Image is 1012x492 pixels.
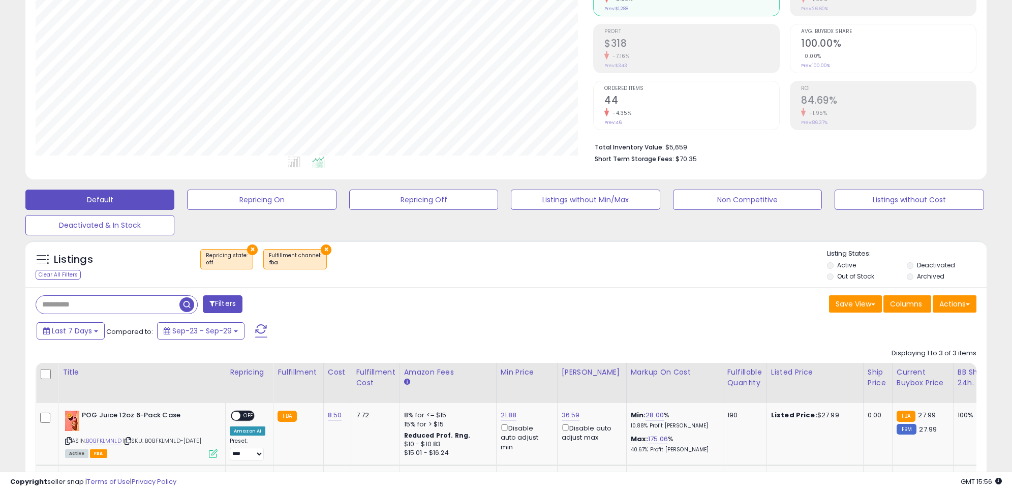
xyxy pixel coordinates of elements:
[278,367,319,378] div: Fulfillment
[897,424,916,435] small: FBM
[631,434,649,444] b: Max:
[918,410,936,420] span: 27.99
[771,411,855,420] div: $27.99
[230,426,265,436] div: Amazon AI
[10,477,47,486] strong: Copyright
[501,422,549,452] div: Disable auto adjust min
[132,477,176,486] a: Privacy Policy
[562,422,619,442] div: Disable auto adjust max
[961,477,1002,486] span: 2025-10-7 15:56 GMT
[356,367,395,388] div: Fulfillment Cost
[247,244,258,255] button: ×
[187,190,336,210] button: Repricing On
[25,215,174,235] button: Deactivated & In Stock
[917,261,955,269] label: Deactivated
[801,86,976,91] span: ROI
[919,424,937,434] span: 27.99
[771,410,817,420] b: Listed Price:
[631,410,646,420] b: Min:
[106,327,153,336] span: Compared to:
[37,322,105,340] button: Last 7 Days
[321,244,331,255] button: ×
[958,367,995,388] div: BB Share 24h.
[631,446,715,453] p: 40.67% Profit [PERSON_NAME]
[829,295,882,313] button: Save View
[609,109,631,117] small: -4.35%
[269,252,321,267] span: Fulfillment channel :
[595,155,674,163] b: Short Term Storage Fees:
[604,95,779,108] h2: 44
[604,29,779,35] span: Profit
[626,363,723,403] th: The percentage added to the cost of goods (COGS) that forms the calculator for Min & Max prices.
[63,367,221,378] div: Title
[727,367,762,388] div: Fulfillable Quantity
[892,349,976,358] div: Displaying 1 to 3 of 3 items
[328,367,348,378] div: Cost
[676,154,697,164] span: $70.35
[897,411,915,422] small: FBA
[917,272,944,281] label: Archived
[604,63,627,69] small: Prev: $343
[673,190,822,210] button: Non Competitive
[349,190,498,210] button: Repricing Off
[157,322,244,340] button: Sep-23 - Sep-29
[868,367,888,388] div: Ship Price
[269,259,321,266] div: fba
[827,249,987,259] p: Listing States:
[356,411,392,420] div: 7.72
[595,143,664,151] b: Total Inventory Value:
[10,477,176,487] div: seller snap | |
[404,420,488,429] div: 15% for > $15
[203,295,242,313] button: Filters
[609,52,629,60] small: -7.16%
[404,440,488,449] div: $10 - $10.83
[771,367,859,378] div: Listed Price
[172,326,232,336] span: Sep-23 - Sep-29
[604,38,779,51] h2: $318
[65,411,79,431] img: 41mL2vhgbJL._SL40_.jpg
[835,190,984,210] button: Listings without Cost
[890,299,922,309] span: Columns
[230,438,265,460] div: Preset:
[278,411,296,422] small: FBA
[87,477,130,486] a: Terms of Use
[65,411,218,457] div: ASIN:
[562,367,622,378] div: [PERSON_NAME]
[501,367,553,378] div: Min Price
[404,367,492,378] div: Amazon Fees
[801,63,830,69] small: Prev: 100.00%
[86,437,121,445] a: B0BFKLMNLD
[230,367,269,378] div: Repricing
[727,411,759,420] div: 190
[631,367,719,378] div: Markup on Cost
[240,412,257,420] span: OFF
[801,95,976,108] h2: 84.69%
[511,190,660,210] button: Listings without Min/Max
[404,431,471,440] b: Reduced Prof. Rng.
[562,410,580,420] a: 36.59
[52,326,92,336] span: Last 7 Days
[958,411,991,420] div: 100%
[631,422,715,429] p: 10.88% Profit [PERSON_NAME]
[897,367,949,388] div: Current Buybox Price
[65,449,88,458] span: All listings currently available for purchase on Amazon
[646,410,664,420] a: 28.00
[837,272,874,281] label: Out of Stock
[404,449,488,457] div: $15.01 - $16.24
[933,295,976,313] button: Actions
[25,190,174,210] button: Default
[837,261,856,269] label: Active
[82,411,205,423] b: POG Juice 12oz 6-Pack Case
[801,52,821,60] small: 0.00%
[206,252,248,267] span: Repricing state :
[801,119,827,126] small: Prev: 86.37%
[604,6,628,12] small: Prev: $1,288
[123,437,201,445] span: | SKU: B0BFKLMNLD-[DATE]
[54,253,93,267] h5: Listings
[404,411,488,420] div: 8% for <= $15
[801,6,828,12] small: Prev: 26.60%
[328,410,342,420] a: 8.50
[604,86,779,91] span: Ordered Items
[631,435,715,453] div: %
[501,410,517,420] a: 21.88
